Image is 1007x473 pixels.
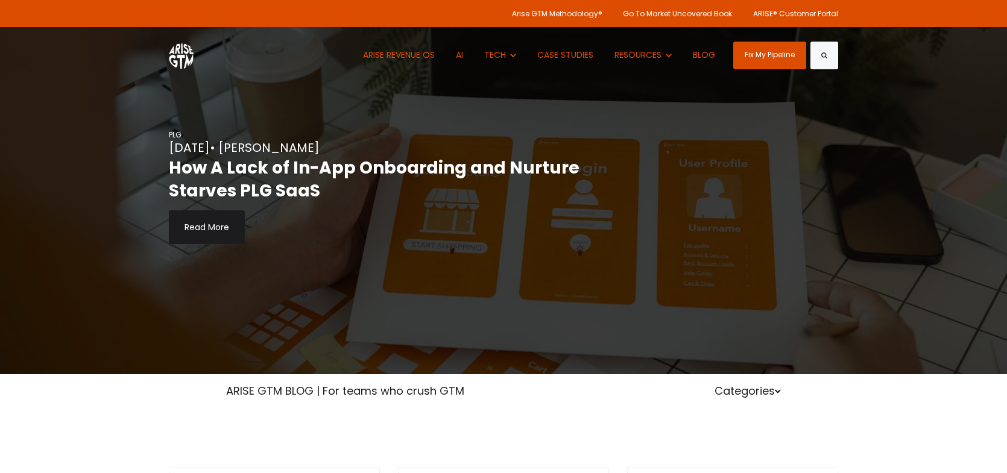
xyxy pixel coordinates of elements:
button: Search [810,42,838,69]
a: PLG [169,130,182,140]
h2: How A Lack of In-App Onboarding and Nurture Starves PLG SaaS [169,157,609,202]
span: RESOURCES [614,49,661,61]
a: Read More [169,210,245,244]
img: ARISE GTM logo (1) white [169,42,194,69]
a: Fix My Pipeline [733,42,806,69]
a: ARISE REVENUE OS [354,27,444,83]
a: AI [447,27,472,83]
span: • [210,139,215,156]
a: ARISE GTM BLOG | For teams who crush GTM [226,383,464,398]
a: Categories [715,383,781,398]
a: BLOG [684,27,724,83]
a: CASE STUDIES [528,27,602,83]
a: [PERSON_NAME] [218,139,320,157]
nav: Desktop navigation [354,27,724,83]
button: Show submenu for RESOURCES RESOURCES [605,27,681,83]
button: Show submenu for TECH TECH [475,27,525,83]
span: TECH [484,49,506,61]
div: [DATE] [169,139,609,157]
